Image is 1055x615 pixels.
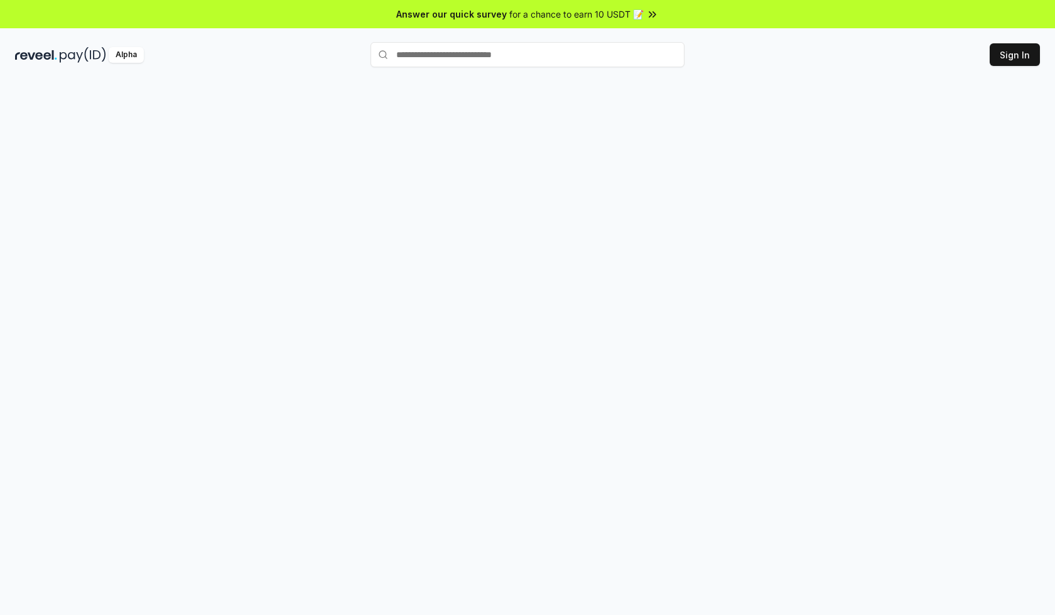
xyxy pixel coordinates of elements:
[509,8,644,21] span: for a chance to earn 10 USDT 📝
[396,8,507,21] span: Answer our quick survey
[60,47,106,63] img: pay_id
[109,47,144,63] div: Alpha
[990,43,1040,66] button: Sign In
[15,47,57,63] img: reveel_dark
